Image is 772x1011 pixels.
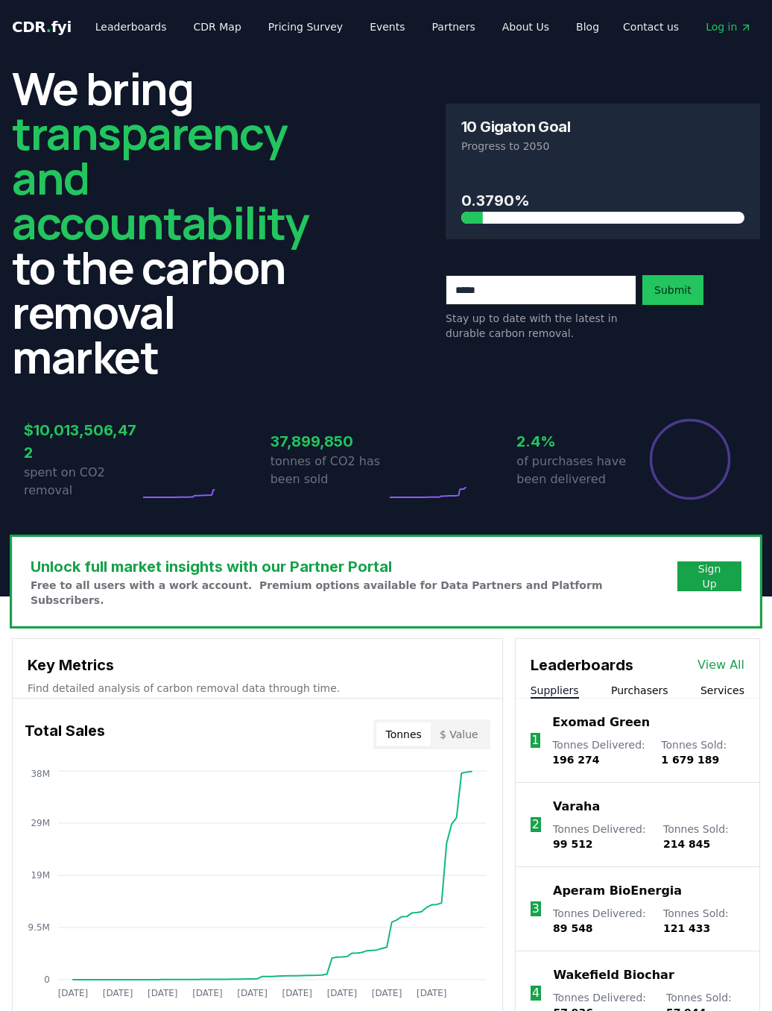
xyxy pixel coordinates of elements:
[282,988,312,998] tspan: [DATE]
[58,988,89,998] tspan: [DATE]
[461,189,744,212] h3: 0.3790%
[648,418,732,501] div: Percentage of sales delivered
[490,13,561,40] a: About Us
[552,714,650,731] a: Exomad Green
[461,139,744,154] p: Progress to 2050
[372,988,402,998] tspan: [DATE]
[531,683,579,698] button: Suppliers
[24,464,139,500] p: spent on CO2 removal
[182,13,253,40] a: CDR Map
[611,13,764,40] nav: Main
[237,988,268,998] tspan: [DATE]
[376,722,430,746] button: Tonnes
[700,683,744,698] button: Services
[31,870,50,881] tspan: 19M
[553,882,682,900] a: Aperam BioEnergia
[532,816,540,834] p: 2
[431,722,487,746] button: $ Value
[24,419,139,464] h3: $10,013,506,472
[553,798,600,816] a: Varaha
[663,922,710,934] span: 121 433
[611,683,668,698] button: Purchasers
[663,838,710,850] span: 214 845
[532,900,540,918] p: 3
[611,13,691,40] a: Contact us
[552,737,646,767] p: Tonnes Delivered :
[663,822,744,851] p: Tonnes Sold :
[31,555,677,578] h3: Unlock full market insights with our Partner Portal
[270,430,386,453] h3: 37,899,850
[553,838,593,850] span: 99 512
[417,988,447,998] tspan: [DATE]
[83,13,611,40] nav: Main
[31,578,677,608] p: Free to all users with a work account. Premium options available for Data Partners and Platform S...
[677,561,741,591] button: Sign Up
[564,13,611,40] a: Blog
[663,906,744,936] p: Tonnes Sold :
[516,430,632,453] h3: 2.4%
[446,311,636,341] p: Stay up to date with the latest in durable carbon removal.
[83,13,179,40] a: Leaderboards
[706,19,752,34] span: Log in
[270,453,386,488] p: tonnes of CO2 has been sold
[28,922,50,933] tspan: 9.5M
[44,974,50,985] tspan: 0
[25,719,105,749] h3: Total Sales
[28,654,487,676] h3: Key Metrics
[642,275,703,305] button: Submit
[689,561,730,591] a: Sign Up
[531,731,539,749] p: 1
[694,13,764,40] a: Log in
[28,681,487,696] p: Find detailed analysis of carbon removal data through time.
[553,966,674,984] a: Wakefield Biochar
[461,119,570,134] h3: 10 Gigaton Goal
[661,754,719,766] span: 1 679 189
[358,13,417,40] a: Events
[553,822,648,851] p: Tonnes Delivered :
[553,906,648,936] p: Tonnes Delivered :
[552,754,599,766] span: 196 274
[103,988,133,998] tspan: [DATE]
[697,656,744,674] a: View All
[12,18,72,36] span: CDR fyi
[420,13,487,40] a: Partners
[516,453,632,488] p: of purchases have been delivered
[12,102,309,253] span: transparency and accountability
[327,988,358,998] tspan: [DATE]
[661,737,744,767] p: Tonnes Sold :
[12,66,326,379] h2: We bring to the carbon removal market
[553,922,593,934] span: 89 548
[192,988,223,998] tspan: [DATE]
[31,818,50,828] tspan: 29M
[46,18,51,36] span: .
[12,16,72,37] a: CDR.fyi
[256,13,355,40] a: Pricing Survey
[31,769,50,779] tspan: 38M
[532,984,540,1002] p: 4
[148,988,178,998] tspan: [DATE]
[531,654,633,676] h3: Leaderboards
